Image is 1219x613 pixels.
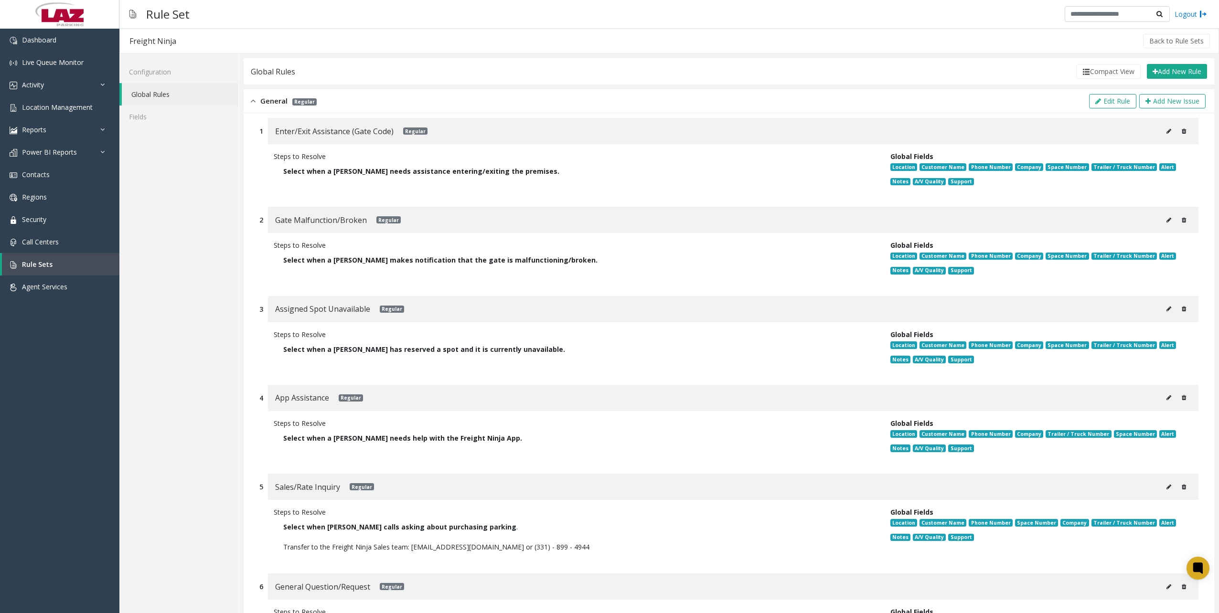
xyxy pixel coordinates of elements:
b: Select when a [PERSON_NAME] has reserved a spot and it is currently unavailable. [283,345,565,354]
img: 'icon' [10,239,17,246]
img: 'icon' [10,284,17,291]
span: Location Management [22,103,93,112]
span: Company [1060,519,1089,527]
a: Fields [119,106,238,128]
img: 'icon' [10,216,17,224]
span: Activity [22,80,44,89]
img: 'icon' [10,104,17,112]
span: Company [1015,163,1043,171]
span: Support [948,444,973,452]
a: Global Rules [122,83,238,106]
span: Security [22,215,46,224]
span: Customer Name [920,519,966,527]
span: Assigned Spot Unavailable [275,303,370,315]
span: Regular [403,127,428,135]
span: Global Fields [890,507,933,517]
button: Back to Rule Sets [1143,34,1210,48]
span: Regions [22,192,47,201]
img: 'icon' [10,261,17,269]
div: 4 [259,393,263,403]
span: Support [948,534,973,541]
span: Regular [292,98,317,106]
span: Support [948,267,973,275]
span: Location [890,253,917,260]
span: Trailer / Truck Number [1091,519,1157,527]
b: Select when a [PERSON_NAME] needs help with the Freight Ninja App. [283,433,522,443]
img: 'icon' [10,82,17,89]
span: Alert [1159,163,1176,171]
span: Customer Name [920,430,966,438]
p: . [283,522,866,532]
a: Configuration [119,61,238,83]
span: Location [890,163,917,171]
span: Phone Number [969,519,1012,527]
button: Add New Rule [1147,64,1207,79]
span: Global Fields [890,152,933,161]
b: Select when a [PERSON_NAME] makes notification that the gate is malfunctioning/broken. [283,255,598,264]
div: Steps to Resolve [274,418,876,428]
span: Space Number [1046,163,1089,171]
p: Transfer to the Freight Ninja Sales team: [EMAIL_ADDRESS][DOMAIN_NAME] or (331) - 899 - 4944 [283,542,866,552]
span: Support [948,178,973,186]
span: Regular [380,306,404,313]
span: A/V Quality [913,267,946,275]
span: App Assistance [275,391,329,404]
span: Notes [890,178,910,186]
div: 5 [259,482,263,492]
span: Gate Malfunction/Broken [275,214,367,226]
span: Notes [890,534,910,541]
span: Phone Number [969,341,1012,349]
span: Space Number [1046,341,1089,349]
div: Steps to Resolve [274,151,876,161]
span: Enter/Exit Assistance (Gate Code) [275,125,394,137]
img: 'icon' [10,127,17,134]
span: Regular [376,216,401,223]
span: Trailer / Truck Number [1091,253,1157,260]
a: Rule Sets [2,253,119,275]
span: Live Queue Monitor [22,58,84,67]
span: Phone Number [969,430,1012,438]
span: Space Number [1046,253,1089,260]
span: A/V Quality [913,178,946,186]
span: Regular [339,394,363,402]
b: Select when [PERSON_NAME] calls asking about purchasing parking [283,522,516,531]
span: Trailer / Truck Number [1046,430,1111,438]
div: Steps to Resolve [274,507,876,517]
span: Global Fields [890,419,933,428]
div: 3 [259,304,263,314]
span: Power BI Reports [22,148,77,157]
span: General [260,95,288,106]
span: Notes [890,444,910,452]
span: Space Number [1015,519,1058,527]
span: Rule Sets [22,260,53,269]
span: Global Fields [890,241,933,250]
span: Phone Number [969,163,1012,171]
span: Notes [890,356,910,363]
span: A/V Quality [913,444,946,452]
div: Freight Ninja [129,35,176,47]
button: Compact View [1076,64,1141,79]
span: General Question/Request [275,581,370,593]
span: Location [890,519,917,527]
span: Trailer / Truck Number [1091,163,1157,171]
span: Alert [1159,430,1176,438]
span: Alert [1159,341,1176,349]
div: 6 [259,581,263,592]
div: 2 [259,215,263,225]
div: Steps to Resolve [274,240,876,250]
img: 'icon' [10,59,17,67]
div: Global Rules [251,65,295,78]
a: Logout [1175,9,1207,19]
span: Contacts [22,170,50,179]
span: Company [1015,341,1043,349]
span: Customer Name [920,341,966,349]
button: Edit Rule [1089,94,1136,108]
span: Regular [380,583,404,590]
span: Location [890,341,917,349]
span: Call Centers [22,237,59,246]
span: Global Fields [890,330,933,339]
img: 'icon' [10,149,17,157]
span: Reports [22,125,46,134]
button: Add New Issue [1139,94,1206,108]
span: Regular [350,483,374,490]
